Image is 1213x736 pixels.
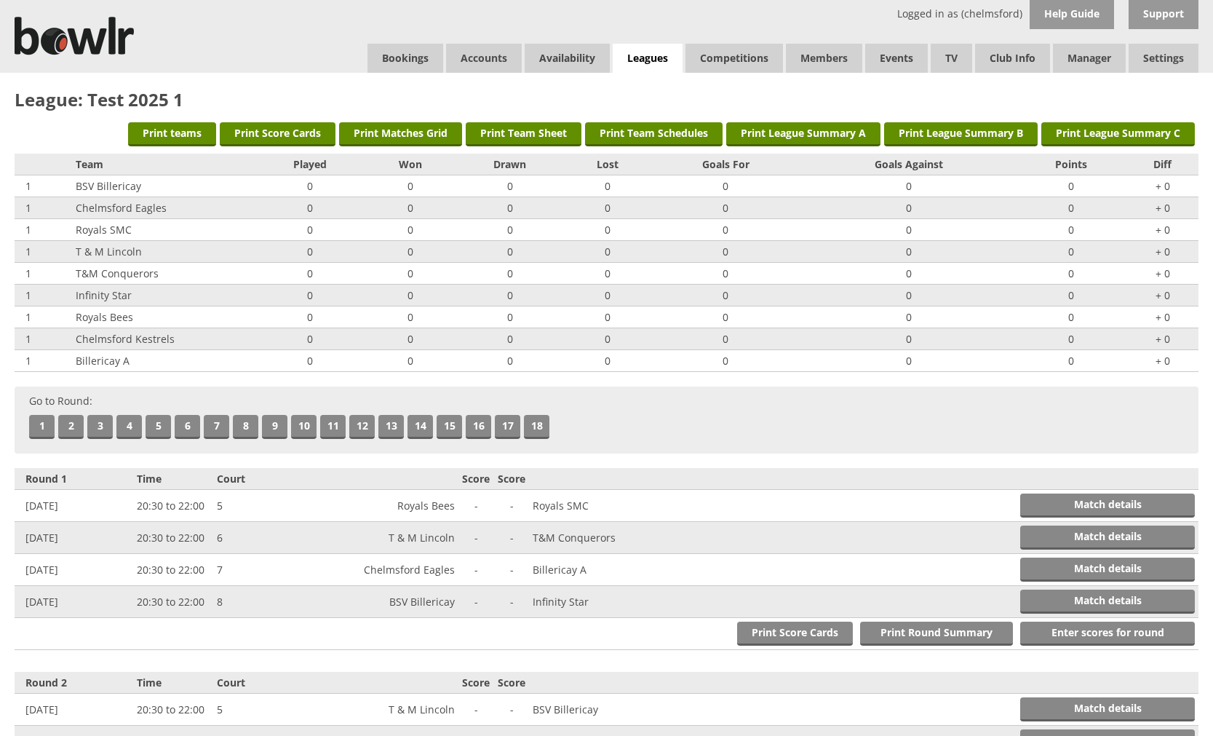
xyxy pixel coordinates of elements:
[975,44,1050,73] a: Club Info
[648,197,802,219] td: 0
[317,554,458,586] td: Chelmsford Eagles
[1126,328,1198,350] td: + 0
[15,241,72,263] td: 1
[252,328,367,350] td: 0
[566,197,648,219] td: 0
[367,154,453,175] th: Won
[133,490,213,522] td: 20:30 to 22:00
[1126,175,1198,197] td: + 0
[252,263,367,285] td: 0
[213,586,317,618] td: 8
[529,522,671,554] td: T&M Conquerors
[252,175,367,197] td: 0
[453,241,566,263] td: 0
[146,415,171,439] a: 5
[317,522,458,554] td: T & M Lincoln
[566,219,648,241] td: 0
[407,415,433,439] a: 14
[367,44,443,73] a: Bookings
[466,122,581,146] a: Print Team Sheet
[213,490,317,522] td: 5
[803,263,1016,285] td: 0
[15,328,72,350] td: 1
[1016,263,1126,285] td: 0
[317,694,458,726] td: T & M Lincoln
[367,241,453,263] td: 0
[458,490,494,522] td: -
[339,122,462,146] a: Print Matches Grid
[803,285,1016,306] td: 0
[72,328,252,350] td: Chelmsford Kestrels
[566,175,648,197] td: 0
[453,285,566,306] td: 0
[648,263,802,285] td: 0
[317,586,458,618] td: BSV Billericay
[1126,241,1198,263] td: + 0
[72,306,252,328] td: Royals Bees
[204,415,229,439] a: 7
[803,219,1016,241] td: 0
[317,490,458,522] td: Royals Bees
[1016,154,1126,175] th: Points
[252,350,367,372] td: 0
[72,175,252,197] td: BSV Billericay
[15,522,133,554] td: [DATE]
[72,350,252,372] td: Billericay A
[1020,590,1195,614] a: Match details
[367,219,453,241] td: 0
[737,622,853,646] a: Print Score Cards
[213,672,317,694] th: Court
[884,122,1038,146] a: Print League Summary B
[15,285,72,306] td: 1
[133,694,213,726] td: 20:30 to 22:00
[320,415,346,439] a: 11
[72,197,252,219] td: Chelmsford Eagles
[446,44,522,73] span: Accounts
[15,490,133,522] td: [DATE]
[525,44,610,73] a: Availability
[494,694,530,726] td: -
[648,350,802,372] td: 0
[803,241,1016,263] td: 0
[685,44,783,73] a: Competitions
[529,554,671,586] td: Billericay A
[1016,328,1126,350] td: 0
[72,241,252,263] td: T & M Lincoln
[566,328,648,350] td: 0
[529,586,671,618] td: Infinity Star
[367,350,453,372] td: 0
[453,219,566,241] td: 0
[213,468,317,490] th: Court
[453,197,566,219] td: 0
[1016,285,1126,306] td: 0
[494,522,530,554] td: -
[458,468,494,490] th: Score
[566,263,648,285] td: 0
[1016,175,1126,197] td: 0
[495,415,520,439] a: 17
[1020,558,1195,582] a: Match details
[133,586,213,618] td: 20:30 to 22:00
[458,522,494,554] td: -
[252,154,367,175] th: Played
[72,154,252,175] th: Team
[1020,622,1195,646] a: Enter scores for round
[213,554,317,586] td: 7
[453,328,566,350] td: 0
[803,154,1016,175] th: Goals Against
[494,672,530,694] th: Score
[252,306,367,328] td: 0
[803,306,1016,328] td: 0
[786,44,862,73] span: Members
[453,306,566,328] td: 0
[58,415,84,439] a: 2
[15,197,72,219] td: 1
[87,415,113,439] a: 3
[15,694,133,726] td: [DATE]
[1126,197,1198,219] td: + 0
[367,285,453,306] td: 0
[1129,44,1198,73] span: Settings
[1126,350,1198,372] td: + 0
[648,328,802,350] td: 0
[803,350,1016,372] td: 0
